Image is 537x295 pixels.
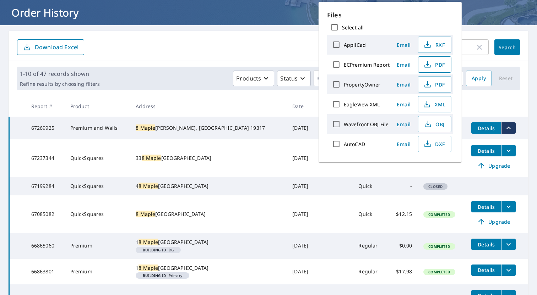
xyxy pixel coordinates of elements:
[423,80,445,89] span: PDF
[35,43,78,51] p: Download Excel
[136,155,281,162] div: 33 [GEOGRAPHIC_DATA]
[423,140,445,148] span: DXF
[471,160,516,171] a: Upgrade
[65,117,130,139] td: Premium and Walls
[287,259,317,284] td: [DATE]
[344,81,381,88] label: PropertyOwner
[344,121,389,128] label: Wavefront OBJ File
[424,212,454,217] span: Completed
[471,239,501,250] button: detailsBtn-66865060
[20,69,100,78] p: 1-10 of 47 records shown
[387,259,418,284] td: $17.98
[392,99,415,110] button: Email
[136,239,281,246] div: 1 [GEOGRAPHIC_DATA]
[26,96,65,117] th: Report #
[466,71,492,86] button: Apply
[471,216,516,227] a: Upgrade
[476,241,497,248] span: Details
[418,56,451,73] button: PDF
[392,59,415,70] button: Email
[65,96,130,117] th: Product
[136,265,281,272] div: 1 [GEOGRAPHIC_DATA]
[65,177,130,195] td: QuickSquares
[65,139,130,177] td: QuickSquares
[344,141,365,147] label: AutoCAD
[26,259,65,284] td: 66863801
[387,195,418,233] td: $12.15
[287,195,317,233] td: [DATE]
[142,155,161,161] mark: 8 Maple
[26,117,65,139] td: 67269925
[287,233,317,258] td: [DATE]
[136,124,281,132] div: [PERSON_NAME], [GEOGRAPHIC_DATA] 19317
[353,259,387,284] td: Regular
[476,161,511,170] span: Upgrade
[418,136,451,152] button: DXF
[136,124,155,131] mark: 8 Maple
[476,267,497,273] span: Details
[65,233,130,258] td: Premium
[476,204,497,210] span: Details
[236,74,261,83] p: Products
[143,274,166,277] em: Building ID
[424,184,447,189] span: Closed
[395,41,412,48] span: Email
[136,211,155,217] mark: 8 Maple
[136,211,281,218] div: [GEOGRAPHIC_DATA]
[418,76,451,93] button: PDF
[395,81,412,88] span: Email
[418,37,451,53] button: RXF
[317,74,341,83] span: Orgs
[130,96,287,117] th: Address
[423,40,445,49] span: RXF
[418,96,451,112] button: XML
[353,177,387,195] td: Quick
[476,125,497,132] span: Details
[395,141,412,147] span: Email
[26,233,65,258] td: 66865060
[344,61,390,68] label: ECPremium Report
[392,39,415,50] button: Email
[472,74,486,83] span: Apply
[387,177,418,195] td: -
[17,39,84,55] button: Download Excel
[9,5,528,20] h1: Order History
[501,201,516,212] button: filesDropdownBtn-67085082
[143,248,166,252] em: Building ID
[501,239,516,250] button: filesDropdownBtn-66865060
[139,183,158,189] mark: 8 Maple
[392,119,415,130] button: Email
[424,244,454,249] span: Completed
[344,41,366,48] label: AppliCad
[65,259,130,284] td: Premium
[280,74,298,83] p: Status
[423,120,445,128] span: OBJ
[476,217,511,226] span: Upgrade
[424,269,454,274] span: Completed
[395,61,412,68] span: Email
[353,233,387,258] td: Regular
[20,81,100,87] p: Refine results by choosing filters
[139,248,178,252] span: DG
[277,71,311,86] button: Status
[392,79,415,90] button: Email
[287,139,317,177] td: [DATE]
[287,177,317,195] td: [DATE]
[471,201,501,212] button: detailsBtn-67085082
[392,139,415,150] button: Email
[139,265,158,271] mark: 8 Maple
[314,71,354,86] button: Orgs
[500,44,514,51] span: Search
[471,145,501,156] button: detailsBtn-67237344
[26,177,65,195] td: 67199284
[423,60,445,69] span: PDF
[287,117,317,139] td: [DATE]
[317,96,353,117] th: Claim ID
[423,100,445,108] span: XML
[494,39,520,55] button: Search
[139,239,158,245] mark: 8 Maple
[395,101,412,108] span: Email
[501,145,516,156] button: filesDropdownBtn-67237344
[26,139,65,177] td: 67237344
[501,122,516,134] button: filesDropdownBtn-67269925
